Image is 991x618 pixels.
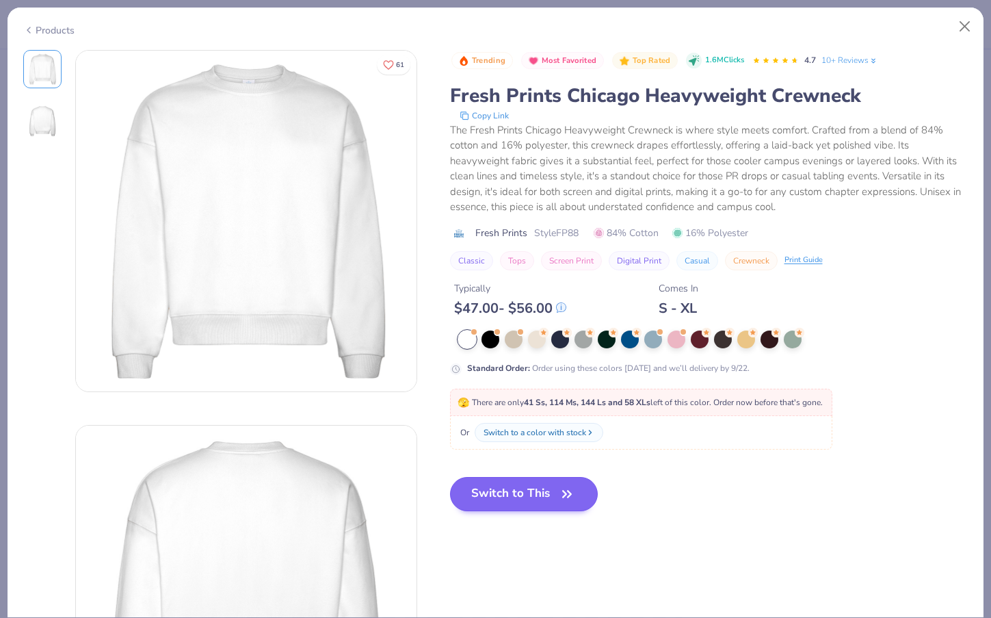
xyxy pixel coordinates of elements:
div: 4.7 Stars [752,50,799,72]
span: 🫣 [458,396,469,409]
span: Most Favorited [542,57,596,64]
div: Switch to a color with stock [484,426,586,439]
div: The Fresh Prints Chicago Heavyweight Crewneck is where style meets comfort. Crafted from a blend ... [450,123,968,215]
span: Or [458,426,469,439]
button: Badge Button [612,52,678,70]
button: Casual [676,251,718,270]
button: Classic [450,251,493,270]
button: Close [952,14,978,40]
span: 16% Polyester [672,226,748,240]
div: Print Guide [784,255,823,266]
span: Trending [472,57,505,64]
span: 84% Cotton [594,226,659,240]
img: Trending sort [458,55,469,66]
img: Back [26,105,59,138]
div: Order using these colors [DATE] and we’ll delivery by 9/22. [467,362,750,374]
button: Tops [500,251,534,270]
img: Most Favorited sort [528,55,539,66]
span: Style FP88 [534,226,579,240]
button: Switch to This [450,477,598,511]
span: Fresh Prints [475,226,527,240]
span: Top Rated [633,57,671,64]
div: Products [23,23,75,38]
img: Front [26,53,59,86]
img: brand logo [450,228,468,239]
a: 10+ Reviews [821,54,878,66]
span: 4.7 [804,55,816,66]
strong: 41 Ss, 114 Ms, 144 Ls and 58 XLs [524,397,650,408]
div: $ 47.00 - $ 56.00 [454,300,566,317]
img: Top Rated sort [619,55,630,66]
button: Crewneck [725,251,778,270]
button: Screen Print [541,251,602,270]
div: Comes In [659,281,698,296]
button: Like [377,55,410,75]
button: copy to clipboard [455,109,513,123]
strong: Standard Order : [467,363,530,374]
span: 1.6M Clicks [705,55,744,66]
button: Badge Button [521,52,604,70]
button: Switch to a color with stock [475,423,603,442]
button: Badge Button [451,52,513,70]
div: S - XL [659,300,698,317]
img: Front [76,51,417,391]
span: There are only left of this color. Order now before that's gone. [458,397,823,408]
div: Typically [454,281,566,296]
button: Digital Print [609,251,670,270]
span: 61 [396,62,404,68]
div: Fresh Prints Chicago Heavyweight Crewneck [450,83,968,109]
